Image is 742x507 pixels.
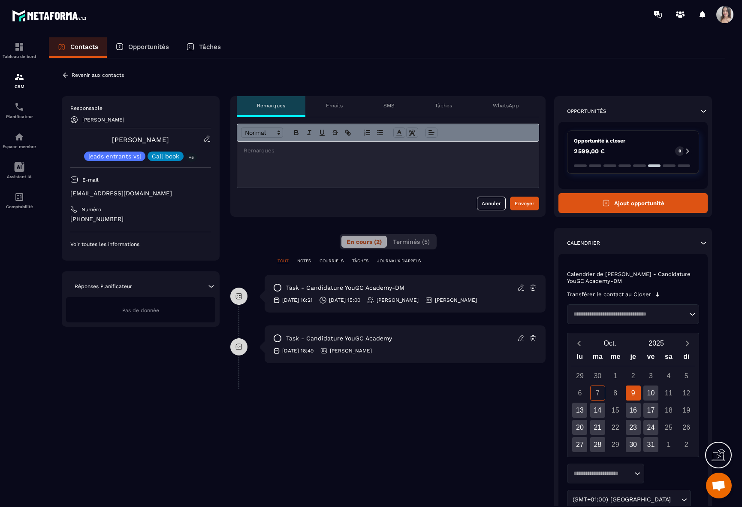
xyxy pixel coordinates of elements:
[282,347,314,354] p: [DATE] 18:49
[70,43,98,51] p: Contacts
[643,403,658,418] div: 17
[515,199,534,208] div: Envoyer
[626,420,641,435] div: 23
[297,258,311,264] p: NOTES
[661,386,676,401] div: 11
[128,43,169,51] p: Opportunités
[571,351,588,366] div: lu
[679,420,694,435] div: 26
[626,437,641,452] div: 30
[70,215,211,223] p: [PHONE_NUMBER]
[643,420,658,435] div: 24
[608,368,623,383] div: 1
[352,258,368,264] p: TÂCHES
[679,148,681,154] p: 0
[435,297,477,304] p: [PERSON_NAME]
[112,136,169,144] a: [PERSON_NAME]
[2,174,36,179] p: Assistant IA
[286,284,404,292] p: task - Candidature YouGC Academy-DM
[590,420,605,435] div: 21
[661,437,676,452] div: 1
[678,351,695,366] div: di
[706,473,732,498] div: Ouvrir le chat
[70,105,211,112] p: Responsable
[14,192,24,202] img: accountant
[626,403,641,418] div: 16
[257,102,285,109] p: Remarques
[477,197,506,210] button: Annuler
[574,148,605,154] p: 2 599,00 €
[510,197,539,210] button: Envoyer
[571,351,695,452] div: Calendar wrapper
[633,336,679,351] button: Open years overlay
[571,337,587,349] button: Previous month
[608,386,623,401] div: 8
[589,351,606,366] div: ma
[199,43,221,51] p: Tâches
[558,193,708,213] button: Ajout opportunité
[2,95,36,125] a: schedulerschedulerPlanificateur
[70,241,211,248] p: Voir toutes les informations
[282,297,313,304] p: [DATE] 16:21
[2,114,36,119] p: Planificateur
[493,102,519,109] p: WhatsApp
[2,84,36,89] p: CRM
[14,72,24,82] img: formation
[72,72,124,78] p: Revenir aux contacts
[587,336,633,351] button: Open months overlay
[2,35,36,65] a: formationformationTableau de bord
[152,153,179,159] p: Call book
[341,236,387,248] button: En cours (2)
[70,189,211,197] p: [EMAIL_ADDRESS][DOMAIN_NAME]
[567,291,651,298] p: Transférer le contact au Closer
[679,368,694,383] div: 5
[679,403,694,418] div: 19
[435,102,452,109] p: Tâches
[14,42,24,52] img: formation
[661,368,676,383] div: 4
[608,437,623,452] div: 29
[88,153,141,159] p: leads entrants vsl
[286,334,392,343] p: task - Candidature YouGC Academy
[277,258,289,264] p: TOUT
[606,351,624,366] div: me
[572,403,587,418] div: 13
[2,65,36,95] a: formationformationCRM
[590,386,605,401] div: 7
[329,297,360,304] p: [DATE] 15:00
[567,304,699,324] div: Search for option
[186,153,197,162] p: +5
[567,271,699,285] p: Calendrier de [PERSON_NAME] - Candidature YouGC Academy-DM
[660,351,677,366] div: sa
[572,437,587,452] div: 27
[661,420,676,435] div: 25
[643,386,658,401] div: 10
[377,297,419,304] p: [PERSON_NAME]
[661,403,676,418] div: 18
[574,137,692,144] p: Opportunité à closer
[642,351,660,366] div: ve
[14,102,24,112] img: scheduler
[82,117,124,123] p: [PERSON_NAME]
[326,102,343,109] p: Emails
[571,368,695,452] div: Calendar days
[383,102,395,109] p: SMS
[643,437,658,452] div: 31
[75,283,132,290] p: Réponses Planificateur
[572,386,587,401] div: 6
[567,240,600,246] p: Calendrier
[2,125,36,155] a: automationsautomationsEspace membre
[82,176,99,183] p: E-mail
[393,238,430,245] span: Terminés (5)
[14,132,24,142] img: automations
[2,144,36,149] p: Espace membre
[570,469,632,478] input: Search for option
[2,54,36,59] p: Tableau de bord
[330,347,372,354] p: [PERSON_NAME]
[590,368,605,383] div: 30
[49,37,107,58] a: Contacts
[590,403,605,418] div: 14
[643,368,658,383] div: 3
[388,236,435,248] button: Terminés (5)
[320,258,344,264] p: COURRIELS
